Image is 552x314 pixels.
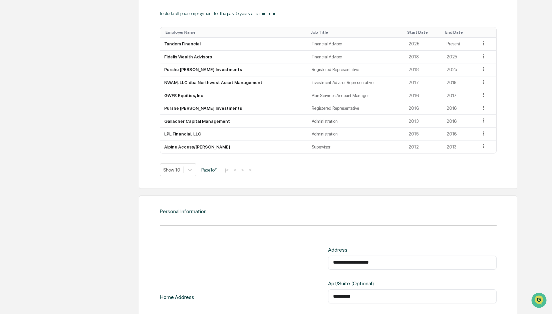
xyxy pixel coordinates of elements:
td: 2015 [404,128,443,141]
td: Purshe [PERSON_NAME] Investments [160,63,308,76]
td: Registered Representative [308,63,405,76]
div: Personal Information [160,208,207,215]
span: Pylon [66,113,81,118]
button: |< [223,167,231,173]
td: 2016 [404,89,443,102]
td: LPL Financial, LLC [160,128,308,141]
td: NWAM, LLC dba Northwest Asset Management [160,76,308,89]
td: Fidelis Wealth Advisors [160,51,308,64]
div: Toggle SortBy [482,30,494,35]
td: 2018 [404,63,443,76]
span: Preclearance [13,84,43,90]
td: 2013 [443,140,476,153]
button: >| [247,167,255,173]
img: 1746055101610-c473b297-6a78-478c-a979-82029cc54cd1 [7,51,19,63]
td: GWFS Equities, Inc. [160,89,308,102]
div: Include all prior employment for the past 5 years, at a minimum. [160,11,497,16]
td: Plan Services Account Manager [308,89,405,102]
div: Toggle SortBy [407,30,440,35]
span: Attestations [55,84,83,90]
td: 2016 [443,115,476,128]
span: Page 1 of 1 [201,167,218,173]
div: Apt/Suite (Optional) [328,280,404,287]
td: 2017 [443,89,476,102]
button: > [239,167,246,173]
td: Registered Representative [308,102,405,115]
div: Toggle SortBy [166,30,305,35]
td: Present [443,38,476,51]
td: Purshe [PERSON_NAME] Investments [160,102,308,115]
span: Data Lookup [13,96,42,103]
div: We're available if you need us! [23,57,84,63]
td: 2013 [404,115,443,128]
td: 2025 [443,51,476,64]
button: < [232,167,238,173]
td: 2012 [404,140,443,153]
td: 2025 [404,38,443,51]
a: Powered byPylon [47,112,81,118]
td: Gallacher Capital Management [160,115,308,128]
td: 2025 [443,63,476,76]
div: Start new chat [23,51,109,57]
td: Financial Advisor [308,38,405,51]
td: Alpine Access/[PERSON_NAME] [160,140,308,153]
td: Financial Advisor [308,51,405,64]
td: Administration [308,128,405,141]
div: 🗄️ [48,84,54,90]
td: Investment Advisor Representative [308,76,405,89]
td: 2018 [404,51,443,64]
div: Toggle SortBy [310,30,402,35]
div: 🔎 [7,97,12,102]
td: 2018 [443,76,476,89]
td: 2016 [404,102,443,115]
a: 🔎Data Lookup [4,94,45,106]
td: 2017 [404,76,443,89]
a: 🖐️Preclearance [4,81,46,93]
button: Start new chat [113,53,121,61]
p: How can we help? [7,14,121,24]
a: 🗄️Attestations [46,81,85,93]
div: 🖐️ [7,84,12,90]
iframe: Open customer support [531,292,549,310]
div: Address [328,247,404,253]
td: Tandem Financial [160,38,308,51]
td: 2016 [443,102,476,115]
td: Supervisor [308,140,405,153]
div: Toggle SortBy [445,30,474,35]
td: 2016 [443,128,476,141]
td: Administration [308,115,405,128]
